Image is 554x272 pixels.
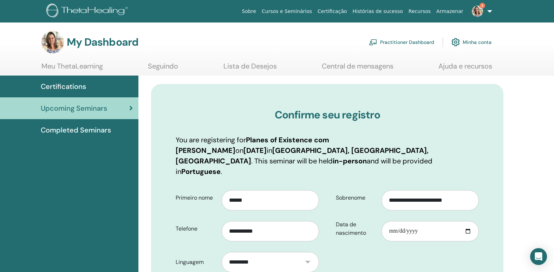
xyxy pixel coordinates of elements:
[243,146,267,155] b: [DATE]
[434,5,466,18] a: Armazenar
[451,34,491,50] a: Minha conta
[259,5,315,18] a: Cursos e Seminários
[41,31,64,53] img: default.jpg
[480,3,485,8] span: 8
[369,34,434,50] a: Practitioner Dashboard
[331,191,382,205] label: Sobrenome
[46,4,130,19] img: logo.png
[239,5,259,18] a: Sobre
[406,5,434,18] a: Recursos
[41,125,111,135] span: Completed Seminars
[170,191,222,205] label: Primeiro nome
[176,109,479,121] h3: Confirme seu registro
[176,135,329,155] b: Planes of Existence com [PERSON_NAME]
[530,248,547,265] div: Open Intercom Messenger
[67,36,138,48] h3: My Dashboard
[41,81,86,92] span: Certifications
[176,135,479,177] p: You are registering for on in . This seminar will be held and will be provided in .
[223,62,277,76] a: Lista de Desejos
[176,146,429,166] b: [GEOGRAPHIC_DATA], [GEOGRAPHIC_DATA], [GEOGRAPHIC_DATA]
[322,62,393,76] a: Central de mensagens
[41,103,107,114] span: Upcoming Seminars
[170,255,222,269] label: Linguagem
[333,156,367,166] b: in-person
[170,222,222,235] label: Telefone
[451,36,460,48] img: cog.svg
[148,62,178,76] a: Seguindo
[315,5,350,18] a: Certificação
[41,62,103,76] a: Meu ThetaLearning
[438,62,492,76] a: Ajuda e recursos
[331,218,382,240] label: Data de nascimento
[369,39,377,45] img: chalkboard-teacher.svg
[472,6,483,17] img: default.jpg
[350,5,406,18] a: Histórias de sucesso
[181,167,221,176] b: Portuguese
